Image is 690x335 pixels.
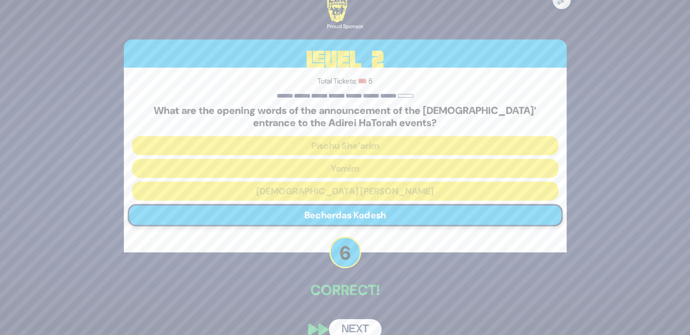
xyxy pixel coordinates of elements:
[127,204,563,226] button: Becherdas Kodesh
[132,105,558,129] h5: What are the opening words of the announcement of the [DEMOGRAPHIC_DATA]’ entrance to the Adirei ...
[132,159,558,178] button: Yamim
[132,76,558,87] p: Total Tickets: 🎟️ 5
[132,136,558,155] button: Pischu She’arim
[132,182,558,201] button: [DEMOGRAPHIC_DATA] [PERSON_NAME]
[329,236,361,268] p: 6
[327,22,363,30] div: Proud Sponsor
[124,39,567,80] h3: Level 2
[124,279,567,301] p: Correct!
